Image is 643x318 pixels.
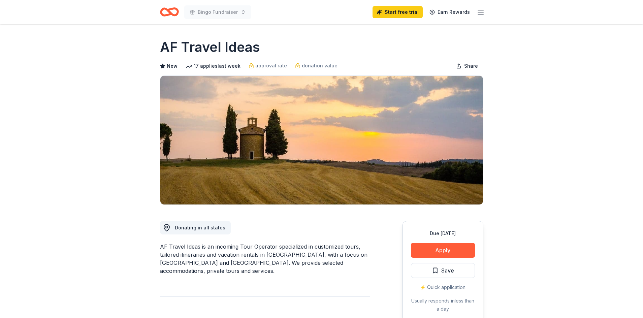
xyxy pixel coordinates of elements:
[175,225,225,230] span: Donating in all states
[302,62,337,70] span: donation value
[160,76,483,204] img: Image for AF Travel Ideas
[160,38,260,57] h1: AF Travel Ideas
[373,6,423,18] a: Start free trial
[411,263,475,278] button: Save
[411,297,475,313] div: Usually responds in less than a day
[425,6,474,18] a: Earn Rewards
[160,4,179,20] a: Home
[186,62,240,70] div: 17 applies last week
[255,62,287,70] span: approval rate
[451,59,483,73] button: Share
[441,266,454,275] span: Save
[249,62,287,70] a: approval rate
[160,243,370,275] div: AF Travel Ideas is an incoming Tour Operator specialized in customized tours, tailored itinerarie...
[184,5,251,19] button: Bingo Fundraiser
[411,229,475,237] div: Due [DATE]
[167,62,178,70] span: New
[411,243,475,258] button: Apply
[464,62,478,70] span: Share
[295,62,337,70] a: donation value
[411,283,475,291] div: ⚡️ Quick application
[198,8,238,16] span: Bingo Fundraiser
